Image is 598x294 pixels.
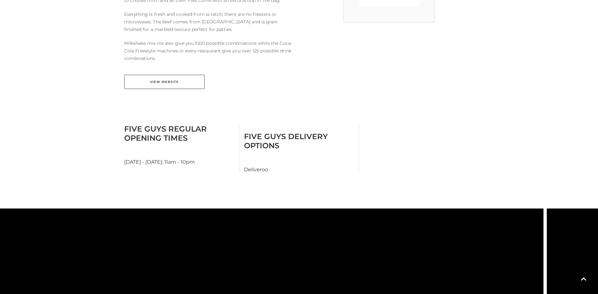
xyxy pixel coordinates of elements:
[124,10,294,33] p: Everything is fresh and cooked from scratch; there are no freezers or microwaves. The beef comes ...
[124,124,234,143] h3: Five Guys Regular Opening Times
[119,124,239,173] div: [DATE] - [DATE]: 11am - 10pm
[124,75,205,89] a: View Website
[239,124,359,173] div: Deliveroo
[124,39,294,62] p: Milkshake mix-ins also give you 1000 possible combinations while the Coca-Cola Freestyle machines...
[244,132,354,150] h3: Five Guys Delivery Options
